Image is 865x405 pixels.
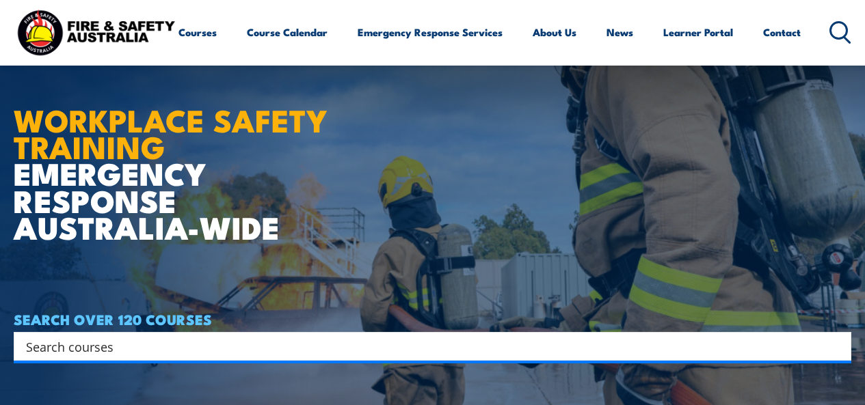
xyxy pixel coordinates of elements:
[14,96,328,169] strong: WORKPLACE SAFETY TRAINING
[358,16,503,48] a: Emergency Response Services
[533,16,576,48] a: About Us
[247,16,328,48] a: Course Calendar
[827,337,847,356] button: Search magnifier button
[14,311,851,326] h4: SEARCH OVER 120 COURSES
[607,16,633,48] a: News
[178,16,217,48] a: Courses
[29,337,824,356] form: Search form
[763,16,801,48] a: Contact
[663,16,733,48] a: Learner Portal
[14,72,348,240] h1: EMERGENCY RESPONSE AUSTRALIA-WIDE
[26,336,821,357] input: Search input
